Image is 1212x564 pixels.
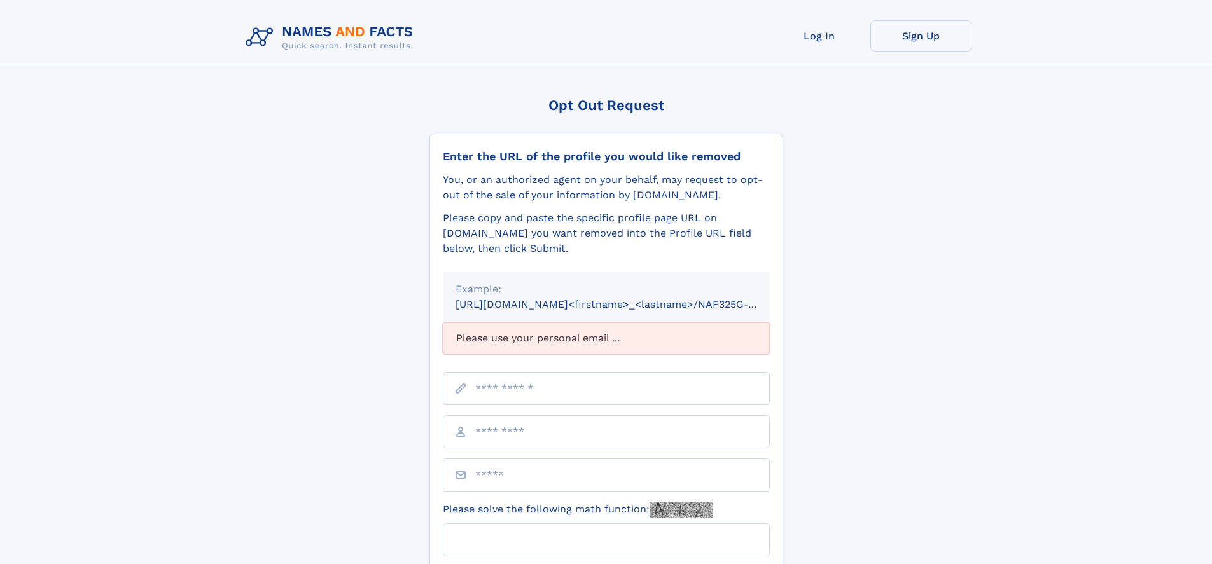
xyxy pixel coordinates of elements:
small: [URL][DOMAIN_NAME]<firstname>_<lastname>/NAF325G-xxxxxxxx [456,298,794,310]
label: Please solve the following math function: [443,502,713,518]
div: Please copy and paste the specific profile page URL on [DOMAIN_NAME] you want removed into the Pr... [443,210,770,256]
img: Logo Names and Facts [240,20,424,55]
div: You, or an authorized agent on your behalf, may request to opt-out of the sale of your informatio... [443,172,770,203]
a: Sign Up [870,20,972,52]
div: Opt Out Request [429,97,783,113]
a: Log In [769,20,870,52]
div: Please use your personal email ... [443,322,770,354]
div: Example: [456,282,757,297]
div: Enter the URL of the profile you would like removed [443,149,770,163]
